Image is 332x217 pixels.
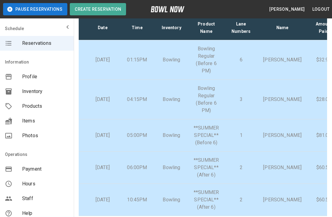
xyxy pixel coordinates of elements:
span: Products [22,103,69,110]
p: Bowling Regular (Before 6 PM) [194,45,219,75]
p: **SUMMER SPECIAL** (Before 6) [194,124,219,146]
th: Time [120,15,154,40]
p: 06:00PM [125,164,149,171]
p: [PERSON_NAME] [263,56,302,64]
span: Payment [22,165,69,173]
p: 2 [229,196,253,203]
p: 6 [229,56,253,64]
p: 2 [229,164,253,171]
p: [DATE] [90,164,115,171]
th: Lane Numbers [224,15,258,40]
span: Hours [22,180,69,188]
button: [PERSON_NAME] [267,4,307,15]
p: Bowling Regular (Before 6 PM) [194,85,219,114]
p: 05:00PM [125,132,149,139]
span: Reservations [22,40,69,47]
p: [DATE] [90,196,115,203]
span: Items [22,117,69,125]
p: 1 [229,132,253,139]
p: [DATE] [90,96,115,103]
p: [DATE] [90,56,115,64]
p: [PERSON_NAME] [263,132,302,139]
p: Bowling [159,56,184,64]
button: Pause Reservations [3,3,67,15]
th: Date [85,15,120,40]
p: 10:45PM [125,196,149,203]
p: **SUMMER SPECIAL** (After 6) [194,157,219,179]
p: Bowling [159,96,184,103]
th: Name [258,15,306,40]
img: logo [151,6,184,12]
p: [PERSON_NAME] [263,96,302,103]
p: [DATE] [90,132,115,139]
button: Create Reservation [70,3,126,15]
p: **SUMMER SPECIAL** (After 6) [194,189,219,211]
p: [PERSON_NAME] [263,196,302,203]
p: Bowling [159,196,184,203]
span: Help [22,210,69,217]
span: Profile [22,73,69,80]
button: Logout [310,4,332,15]
p: Bowling [159,132,184,139]
p: 04:15PM [125,96,149,103]
th: Inventory [154,15,189,40]
span: Photos [22,132,69,139]
span: Inventory [22,88,69,95]
th: Product Name [189,15,224,40]
p: 01:15PM [125,56,149,64]
p: Bowling [159,164,184,171]
span: Staff [22,195,69,202]
p: [PERSON_NAME] [263,164,302,171]
p: 3 [229,96,253,103]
